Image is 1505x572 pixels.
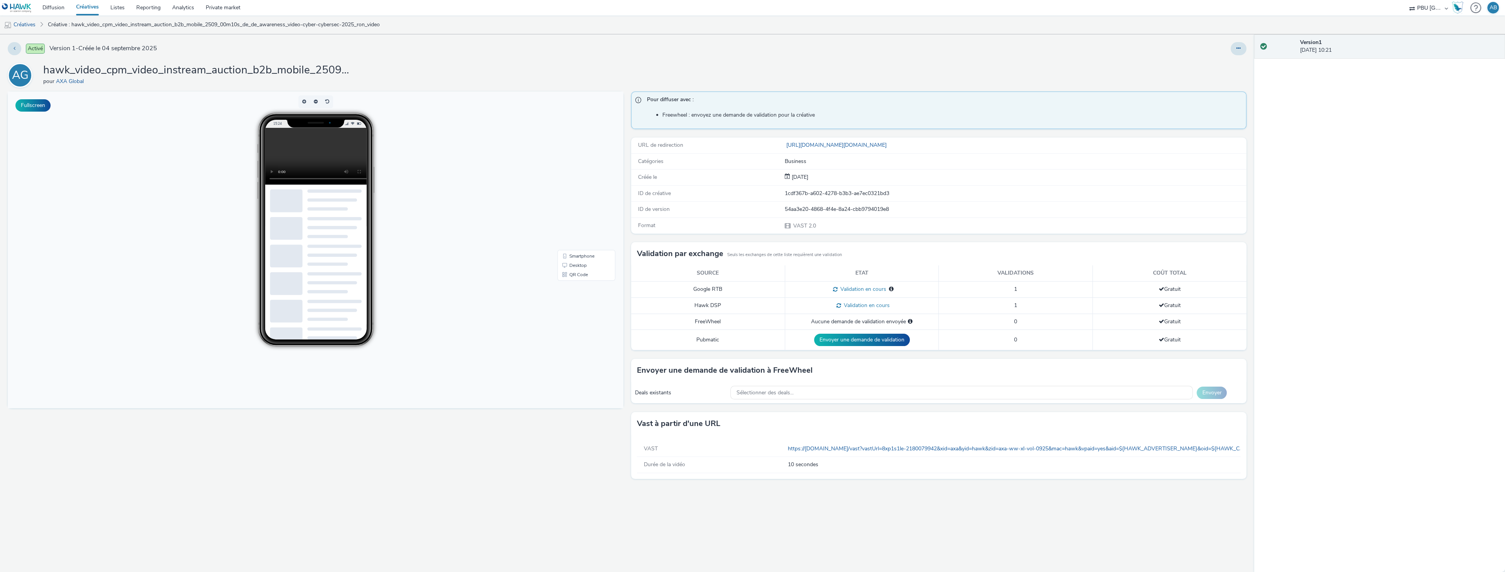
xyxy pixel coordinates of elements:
button: Envoyer une demande de validation [814,334,910,346]
span: Desktop [562,171,579,176]
div: Aucune demande de validation envoyée [789,318,935,326]
th: Validations [939,265,1093,281]
a: Hawk Academy [1452,2,1466,14]
span: 0 [1014,336,1017,343]
span: Créée le [638,173,657,181]
button: Envoyer [1197,387,1227,399]
div: Deals existants [635,389,727,397]
li: Freewheel : envoyez une demande de validation pour la créative [662,111,1243,119]
span: VAST [644,445,658,452]
a: AXA Global [56,78,87,85]
span: Gratuit [1159,302,1181,309]
span: Format [638,222,655,229]
span: Sélectionner des deals... [736,390,794,396]
span: Gratuit [1159,318,1181,325]
li: QR Code [551,178,606,188]
th: Coût total [1093,265,1247,281]
h3: Envoyer une demande de validation à FreeWheel [637,365,813,376]
span: 0 [1014,318,1017,325]
span: 1 [1014,285,1017,293]
h3: Vast à partir d'une URL [637,418,720,429]
a: [URL][DOMAIN_NAME][DOMAIN_NAME] [785,141,890,149]
div: AG [12,64,29,86]
span: ID de créative [638,190,671,197]
span: Pour diffuser avec : [647,96,1239,106]
img: mobile [4,21,12,29]
div: [DATE] 10:21 [1300,39,1499,54]
span: [DATE] [790,173,808,181]
img: Hawk Academy [1452,2,1463,14]
td: Pubmatic [631,329,785,350]
h3: Validation par exchange [637,248,723,260]
div: 1cdf367b-a602-4278-b3b3-ae7ec0321bd3 [785,190,1246,197]
div: Business [785,158,1246,165]
a: AG [8,71,36,79]
span: pour [43,78,56,85]
li: Desktop [551,169,606,178]
button: Fullscreen [15,99,51,112]
td: Hawk DSP [631,297,785,314]
span: 1 [1014,302,1017,309]
td: FreeWheel [631,314,785,329]
li: Smartphone [551,160,606,169]
span: 10 secondes [788,461,1238,468]
td: Google RTB [631,281,785,297]
span: Validation en cours [841,302,890,309]
a: Créative : hawk_video_cpm_video_instream_auction_b2b_mobile_2509_00m10s_de_de_awareness_video-cyb... [44,15,384,34]
span: Activé [26,44,45,54]
div: AB [1490,2,1497,14]
th: Etat [785,265,939,281]
span: 15:24 [265,30,274,34]
span: Smartphone [562,162,587,167]
span: Gratuit [1159,285,1181,293]
small: Seuls les exchanges de cette liste requièrent une validation [727,252,842,258]
span: Durée de la vidéo [644,461,685,468]
div: Création 04 septembre 2025, 10:21 [790,173,808,181]
span: URL de redirection [638,141,683,149]
span: QR Code [562,181,580,185]
div: 54aa3e20-4868-4f4e-8a24-cbb9794019e8 [785,205,1246,213]
div: Sélectionnez un deal ci-dessous et cliquez sur Envoyer pour envoyer une demande de validation à F... [908,318,912,326]
img: undefined Logo [2,3,32,13]
span: Validation en cours [838,285,886,293]
th: Source [631,265,785,281]
span: ID de version [638,205,670,213]
strong: Version 1 [1300,39,1322,46]
span: Version 1 - Créée le 04 septembre 2025 [49,44,157,53]
h1: hawk_video_cpm_video_instream_auction_b2b_mobile_2509_00m10s_de_de_awareness_video-cyber-cybersec... [43,63,352,78]
span: Catégories [638,158,664,165]
span: VAST 2.0 [792,222,816,229]
span: Gratuit [1159,336,1181,343]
